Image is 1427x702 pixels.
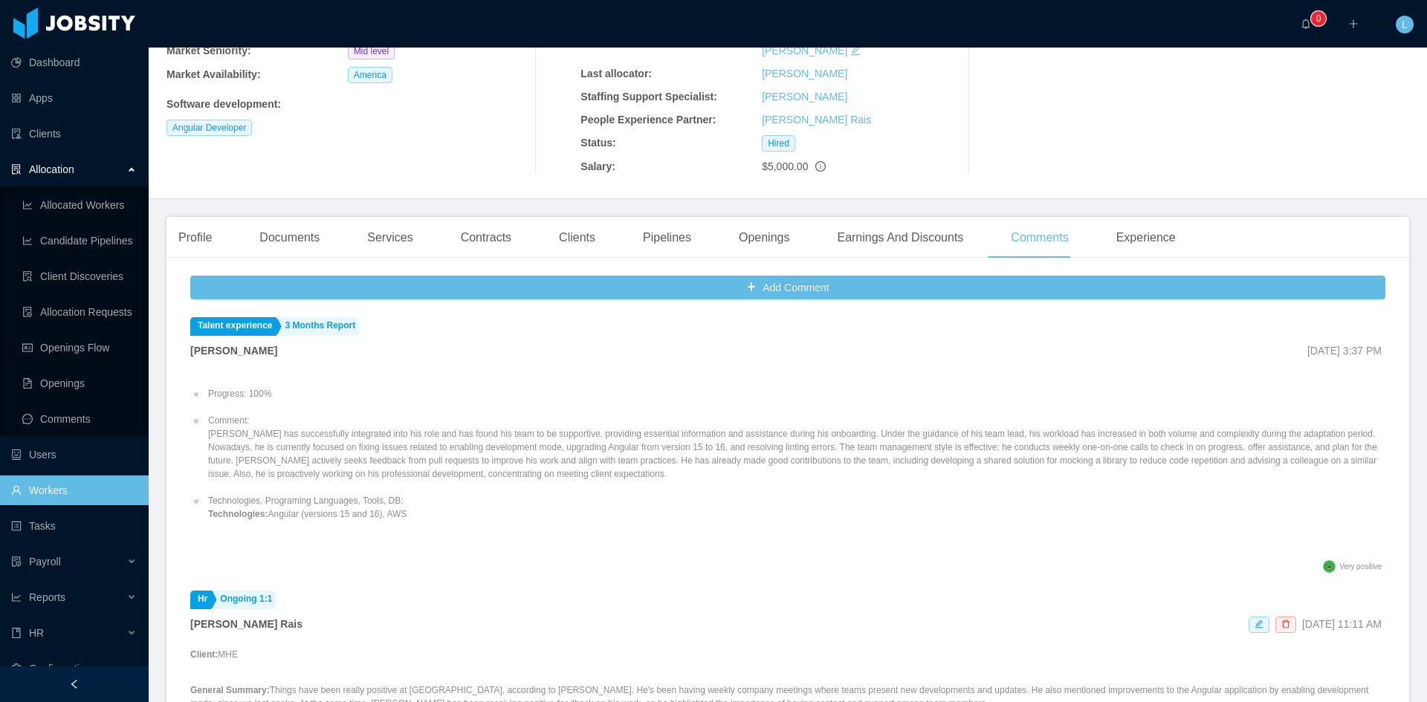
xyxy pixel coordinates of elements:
[1307,345,1382,357] span: [DATE] 3:37 PM
[11,48,137,77] a: icon: pie-chartDashboard
[205,387,1385,400] li: Progress: 100%
[11,511,137,541] a: icon: profileTasks
[11,556,22,567] i: icon: file-protect
[190,649,218,660] strong: Client:
[580,137,615,149] b: Status:
[1104,217,1188,259] div: Experience
[11,83,137,113] a: icon: appstoreApps
[247,217,331,259] div: Documents
[762,160,808,172] span: $5,000.00
[213,591,276,609] a: Ongoing 1:1
[631,217,703,259] div: Pipelines
[348,43,395,59] span: Mid level
[190,317,276,336] a: Talent experience
[547,217,607,259] div: Clients
[22,368,137,398] a: icon: file-textOpenings
[1339,562,1382,571] span: Very positive
[22,297,137,327] a: icon: file-doneAllocation Requests
[1281,620,1290,628] i: icon: delete
[22,261,137,291] a: icon: file-searchClient Discoveries
[1348,19,1359,29] i: icon: plus
[22,190,137,220] a: icon: line-chartAllocated Workers
[205,494,1385,521] li: Technologies, Programing Languages, Tools, DB: Angular (versions 15 and 16), AWS
[11,119,137,149] a: icon: auditClients
[190,685,270,695] strong: General Summary:
[166,68,261,80] b: Market Availability:
[166,120,252,136] span: Angular Developer
[580,114,716,126] b: People Experience Partner:
[29,591,65,603] span: Reports
[1301,19,1311,29] i: icon: bell
[190,345,277,357] strong: [PERSON_NAME]
[348,67,392,83] span: America
[1402,16,1408,33] span: L
[166,217,224,259] div: Profile
[29,556,61,568] span: Payroll
[11,628,22,638] i: icon: book
[29,627,44,639] span: HR
[22,226,137,256] a: icon: line-chartCandidate Pipelines
[278,317,360,336] a: 3 Months Report
[762,114,871,126] a: [PERSON_NAME] Rais
[166,98,281,110] b: Software development :
[762,91,847,103] a: [PERSON_NAME]
[999,217,1080,259] div: Comments
[1255,620,1263,628] i: icon: edit
[815,161,826,172] span: info-circle
[727,217,802,259] div: Openings
[580,160,615,172] b: Salary:
[190,618,302,630] strong: [PERSON_NAME] Rais
[11,475,137,505] a: icon: userWorkers
[22,333,137,363] a: icon: idcardOpenings Flow
[29,663,91,675] span: Configuration
[825,217,975,259] div: Earnings And Discounts
[11,592,22,602] i: icon: line-chart
[850,45,861,56] i: icon: edit
[580,91,717,103] b: Staffing Support Specialist:
[166,45,251,56] b: Market Seniority:
[190,648,1385,661] p: MHE
[190,276,1385,299] button: icon: plusAdd Comment
[580,68,652,79] b: Last allocator:
[1311,11,1326,26] sup: 0
[11,663,22,674] i: icon: setting
[355,217,424,259] div: Services
[29,163,74,175] span: Allocation
[190,591,211,609] a: Hr
[22,404,137,434] a: icon: messageComments
[449,217,523,259] div: Contracts
[762,68,847,79] a: [PERSON_NAME]
[205,414,1385,481] li: Comment: [PERSON_NAME] has successfully integrated into his role and has found his team to be sup...
[11,440,137,469] a: icon: robotUsers
[11,164,22,175] i: icon: solution
[1302,618,1382,630] span: [DATE] 11:11 AM
[762,135,795,152] span: Hired
[208,509,268,519] strong: Technologies:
